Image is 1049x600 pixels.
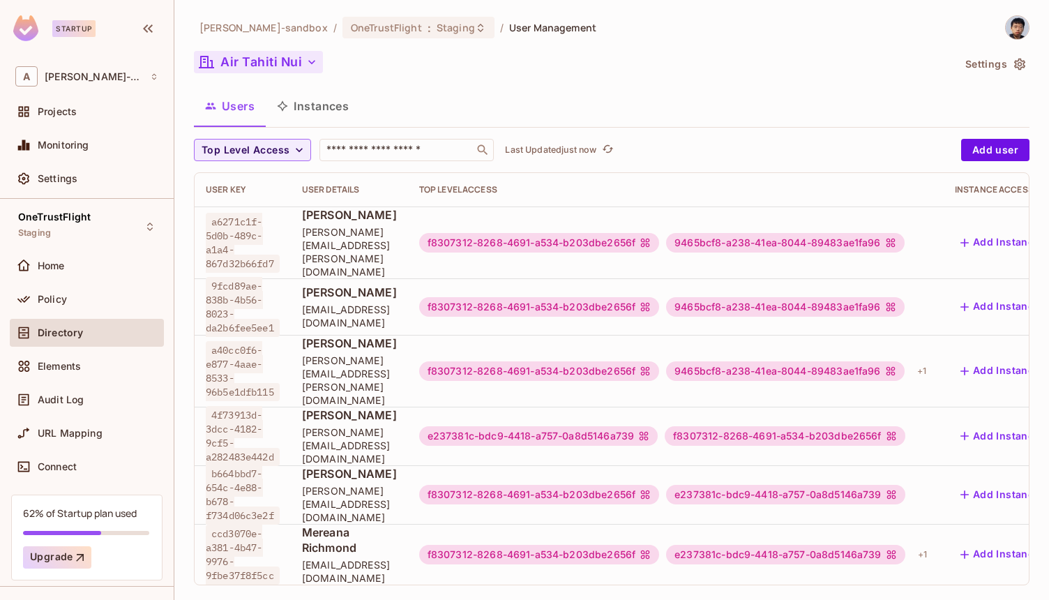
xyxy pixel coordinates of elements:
button: refresh [599,142,616,158]
div: f8307312-8268-4691-a534-b203dbe2656f [419,297,659,317]
div: 9465bcf8-a238-41ea-8044-89483ae1fa96 [666,361,904,381]
span: : [427,22,432,33]
div: e237381c-bdc9-4418-a757-0a8d5146a739 [666,485,905,504]
span: [PERSON_NAME] [302,407,397,423]
li: / [333,21,337,34]
span: Home [38,260,65,271]
span: Staging [437,21,475,34]
span: [EMAIL_ADDRESS][DOMAIN_NAME] [302,558,397,585]
div: f8307312-8268-4691-a534-b203dbe2656f [665,426,905,446]
span: OneTrustFlight [18,211,91,223]
p: Last Updated just now [505,144,596,156]
span: [PERSON_NAME] [302,336,397,351]
div: 62% of Startup plan used [23,507,137,520]
span: 9fcd89ae-838b-4b56-8023-da2b6fee5ee1 [206,277,280,337]
div: Startup [52,20,96,37]
span: Policy [38,294,67,305]
div: User Key [206,184,280,195]
span: 4f73913d-3dcc-4182-9cf5-a282483e442d [206,406,280,466]
span: User Management [509,21,596,34]
span: refresh [602,143,614,157]
span: a6271c1f-5d0b-489c-a1a4-867d32b66fd7 [206,213,280,273]
span: Monitoring [38,140,89,151]
div: f8307312-8268-4691-a534-b203dbe2656f [419,545,659,564]
span: Mereana Richmond [302,525,397,555]
span: [PERSON_NAME] [302,207,397,223]
button: Air Tahiti Nui [194,51,323,73]
img: SReyMgAAAABJRU5ErkJggg== [13,15,38,41]
div: 9465bcf8-a238-41ea-8044-89483ae1fa96 [666,297,904,317]
div: f8307312-8268-4691-a534-b203dbe2656f [419,485,659,504]
button: Users [194,89,266,123]
span: the active workspace [199,21,328,34]
button: Instances [266,89,360,123]
span: Elements [38,361,81,372]
span: Connect [38,461,77,472]
div: f8307312-8268-4691-a534-b203dbe2656f [419,361,659,381]
span: Directory [38,327,83,338]
span: a40cc0f6-e877-4aae-8533-96b5e1dfb115 [206,341,280,401]
div: 9465bcf8-a238-41ea-8044-89483ae1fa96 [666,233,904,253]
span: Audit Log [38,394,84,405]
div: + 1 [912,360,932,382]
span: Top Level Access [202,142,289,159]
span: [PERSON_NAME] [302,285,397,300]
li: / [500,21,504,34]
span: [EMAIL_ADDRESS][DOMAIN_NAME] [302,303,397,329]
button: Settings [960,53,1029,75]
span: [PERSON_NAME][EMAIL_ADDRESS][DOMAIN_NAME] [302,426,397,465]
span: URL Mapping [38,428,103,439]
img: Alexander Ip [1006,16,1029,39]
span: A [15,66,38,87]
span: Click to refresh data [596,142,616,158]
button: Upgrade [23,546,91,569]
div: Top Level Access [419,184,933,195]
span: [PERSON_NAME] [302,466,397,481]
div: e237381c-bdc9-4418-a757-0a8d5146a739 [419,426,658,446]
span: ccd3070e-a381-4b47-9976-9fbe37f8f5cc [206,525,280,585]
div: + 1 [912,543,933,566]
span: b664bbd7-654c-4e88-b678-f734d06c3e2f [206,465,280,525]
span: Staging [18,227,51,239]
span: [PERSON_NAME][EMAIL_ADDRESS][PERSON_NAME][DOMAIN_NAME] [302,225,397,278]
button: Add user [961,139,1029,161]
span: OneTrustFlight [351,21,422,34]
div: User Details [302,184,397,195]
button: Top Level Access [194,139,311,161]
span: Projects [38,106,77,117]
div: f8307312-8268-4691-a534-b203dbe2656f [419,233,659,253]
span: [PERSON_NAME][EMAIL_ADDRESS][PERSON_NAME][DOMAIN_NAME] [302,354,397,407]
span: Settings [38,173,77,184]
span: Workspace: alex-trustflight-sandbox [45,71,143,82]
span: [PERSON_NAME][EMAIL_ADDRESS][DOMAIN_NAME] [302,484,397,524]
div: e237381c-bdc9-4418-a757-0a8d5146a739 [666,545,905,564]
